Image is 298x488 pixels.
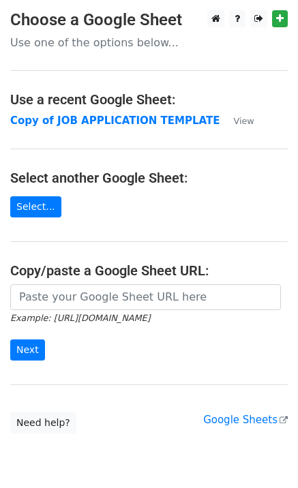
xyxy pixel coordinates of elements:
[220,115,254,127] a: View
[10,412,76,433] a: Need help?
[10,10,288,30] h3: Choose a Google Sheet
[10,339,45,361] input: Next
[234,116,254,126] small: View
[10,91,288,108] h4: Use a recent Google Sheet:
[10,196,61,217] a: Select...
[10,262,288,279] h4: Copy/paste a Google Sheet URL:
[10,284,281,310] input: Paste your Google Sheet URL here
[10,170,288,186] h4: Select another Google Sheet:
[10,313,150,323] small: Example: [URL][DOMAIN_NAME]
[10,115,220,127] a: Copy of JOB APPLICATION TEMPLATE
[230,423,298,488] iframe: Chat Widget
[203,414,288,426] a: Google Sheets
[10,35,288,50] p: Use one of the options below...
